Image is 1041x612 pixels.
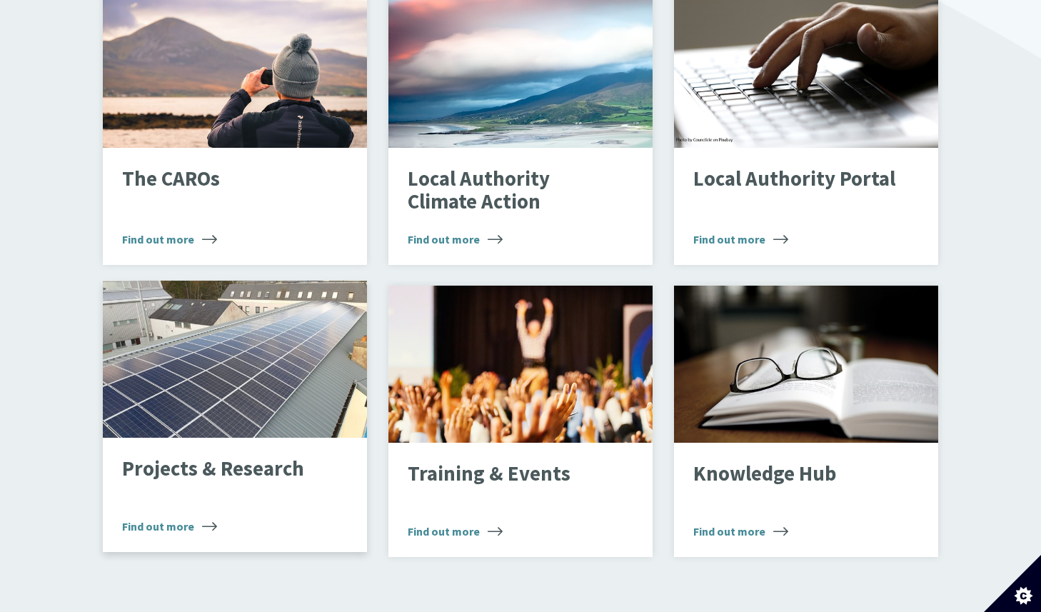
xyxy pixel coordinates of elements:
p: The CAROs [122,168,325,191]
span: Find out more [122,518,217,535]
p: Local Authority Climate Action [408,168,610,213]
a: Training & Events Find out more [388,286,653,557]
span: Find out more [693,523,788,540]
span: Find out more [408,231,503,248]
p: Knowledge Hub [693,463,896,486]
p: Projects & Research [122,458,325,481]
a: Knowledge Hub Find out more [674,286,938,557]
span: Find out more [408,523,503,540]
p: Local Authority Portal [693,168,896,191]
a: Projects & Research Find out more [103,281,367,552]
p: Training & Events [408,463,610,486]
button: Set cookie preferences [984,555,1041,612]
span: Find out more [693,231,788,248]
span: Find out more [122,231,217,248]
